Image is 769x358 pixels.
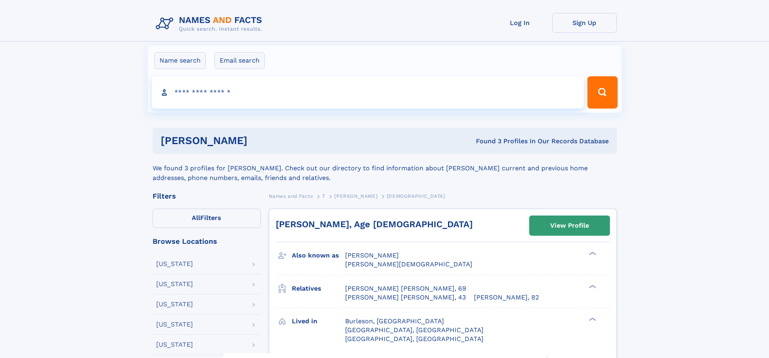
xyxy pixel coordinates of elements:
[474,293,539,302] a: [PERSON_NAME], 82
[587,316,597,322] div: ❯
[322,191,325,201] a: T
[587,76,617,109] button: Search Button
[292,314,345,328] h3: Lived in
[345,284,466,293] a: [PERSON_NAME] [PERSON_NAME], 69
[192,214,200,222] span: All
[156,281,193,287] div: [US_STATE]
[550,216,589,235] div: View Profile
[345,260,472,268] span: [PERSON_NAME][DEMOGRAPHIC_DATA]
[387,193,445,199] span: [DEMOGRAPHIC_DATA]
[530,216,610,235] a: View Profile
[362,137,609,146] div: Found 3 Profiles In Our Records Database
[156,341,193,348] div: [US_STATE]
[488,13,552,33] a: Log In
[292,282,345,295] h3: Relatives
[153,13,269,35] img: Logo Names and Facts
[587,284,597,289] div: ❯
[152,76,584,109] input: search input
[345,335,484,343] span: [GEOGRAPHIC_DATA], [GEOGRAPHIC_DATA]
[153,193,261,200] div: Filters
[214,52,265,69] label: Email search
[334,191,377,201] a: [PERSON_NAME]
[269,191,313,201] a: Names and Facts
[345,326,484,334] span: [GEOGRAPHIC_DATA], [GEOGRAPHIC_DATA]
[345,251,399,259] span: [PERSON_NAME]
[334,193,377,199] span: [PERSON_NAME]
[276,219,473,229] a: [PERSON_NAME], Age [DEMOGRAPHIC_DATA]
[587,251,597,256] div: ❯
[153,154,617,183] div: We found 3 profiles for [PERSON_NAME]. Check out our directory to find information about [PERSON_...
[153,209,261,228] label: Filters
[552,13,617,33] a: Sign Up
[154,52,206,69] label: Name search
[292,249,345,262] h3: Also known as
[153,238,261,245] div: Browse Locations
[345,317,444,325] span: Burleson, [GEOGRAPHIC_DATA]
[161,136,362,146] h1: [PERSON_NAME]
[322,193,325,199] span: T
[156,321,193,328] div: [US_STATE]
[156,301,193,308] div: [US_STATE]
[345,293,466,302] a: [PERSON_NAME] [PERSON_NAME], 43
[156,261,193,267] div: [US_STATE]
